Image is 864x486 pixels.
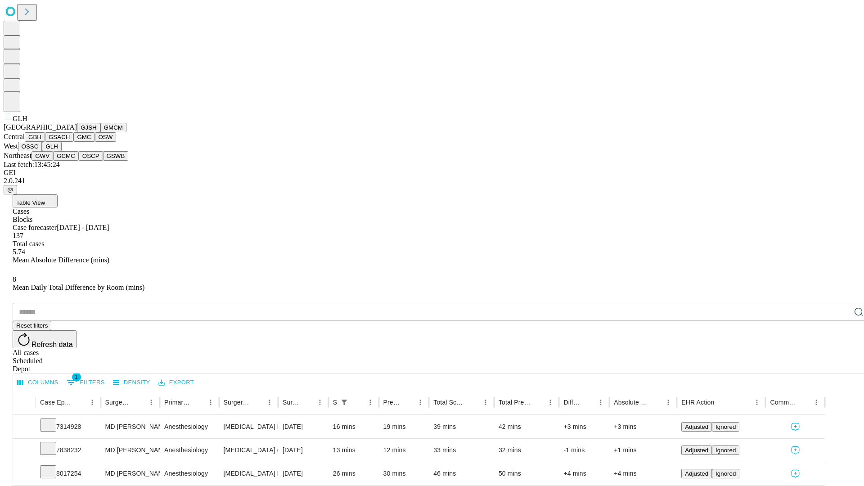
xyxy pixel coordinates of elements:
button: Menu [544,396,557,409]
div: Scheduled In Room Duration [333,399,337,406]
button: Adjusted [681,422,712,432]
span: Ignored [715,470,736,477]
button: @ [4,185,17,194]
div: Anesthesiology [164,439,214,462]
div: 33 mins [433,439,490,462]
button: Menu [314,396,326,409]
div: Anesthesiology [164,462,214,485]
button: GCMC [53,151,79,161]
div: 12 mins [383,439,425,462]
span: Adjusted [685,423,708,430]
span: Mean Absolute Difference (mins) [13,256,109,264]
div: +1 mins [614,439,672,462]
div: 2.0.241 [4,177,860,185]
span: Refresh data [31,341,73,348]
div: Surgeon Name [105,399,131,406]
div: 7314928 [40,415,96,438]
button: Menu [145,396,157,409]
button: Table View [13,194,58,207]
button: Adjusted [681,445,712,455]
div: -1 mins [563,439,605,462]
button: OSSC [18,142,42,151]
div: 1 active filter [338,396,351,409]
button: Sort [582,396,594,409]
span: Central [4,133,25,140]
div: Total Scheduled Duration [433,399,466,406]
button: Expand [18,466,31,482]
div: 7838232 [40,439,96,462]
button: Menu [364,396,377,409]
span: Ignored [715,423,736,430]
div: +4 mins [614,462,672,485]
button: Sort [797,396,810,409]
span: Adjusted [685,447,708,454]
button: Show filters [338,396,351,409]
div: Anesthesiology [164,415,214,438]
span: Northeast [4,152,31,159]
button: Menu [414,396,427,409]
div: EHR Action [681,399,714,406]
button: Expand [18,419,31,435]
button: GSWB [103,151,129,161]
span: Table View [16,199,45,206]
button: Ignored [712,469,739,478]
span: West [4,142,18,150]
button: Sort [251,396,263,409]
button: GBH [25,132,45,142]
div: 13 mins [333,439,374,462]
button: Sort [132,396,145,409]
button: Menu [86,396,99,409]
div: Surgery Name [224,399,250,406]
button: Menu [479,396,492,409]
span: 1 [72,373,81,382]
div: 46 mins [433,462,490,485]
button: Sort [73,396,86,409]
button: Density [111,376,153,390]
button: Sort [467,396,479,409]
span: [GEOGRAPHIC_DATA] [4,123,77,131]
div: +3 mins [614,415,672,438]
button: GSACH [45,132,73,142]
button: OSW [95,132,117,142]
button: Export [156,376,196,390]
button: GMCM [100,123,126,132]
div: 39 mins [433,415,490,438]
div: 42 mins [499,415,555,438]
span: [DATE] - [DATE] [57,224,109,231]
div: 30 mins [383,462,425,485]
button: Reset filters [13,321,51,330]
span: GLH [13,115,27,122]
button: Expand [18,443,31,459]
span: Adjusted [685,470,708,477]
button: GWV [31,151,53,161]
button: GMC [73,132,94,142]
div: 19 mins [383,415,425,438]
button: Menu [263,396,276,409]
span: Mean Daily Total Difference by Room (mins) [13,283,144,291]
div: [DATE] [283,439,324,462]
button: Menu [751,396,763,409]
button: GJSH [77,123,100,132]
button: Show filters [64,375,107,390]
span: Total cases [13,240,44,247]
div: GEI [4,169,860,177]
div: +3 mins [563,415,605,438]
div: Absolute Difference [614,399,648,406]
button: Menu [594,396,607,409]
div: [DATE] [283,415,324,438]
button: OSCP [79,151,103,161]
div: [DATE] [283,462,324,485]
div: [MEDICAL_DATA] FLEXIBLE PROXIMAL DIAGNOSTIC [224,415,274,438]
button: Sort [301,396,314,409]
button: Sort [531,396,544,409]
button: Menu [204,396,217,409]
div: Case Epic Id [40,399,72,406]
button: Ignored [712,445,739,455]
span: 137 [13,232,23,239]
div: Difference [563,399,581,406]
div: Predicted In Room Duration [383,399,401,406]
div: Total Predicted Duration [499,399,531,406]
span: @ [7,186,13,193]
span: Last fetch: 13:45:24 [4,161,60,168]
button: Refresh data [13,330,76,348]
